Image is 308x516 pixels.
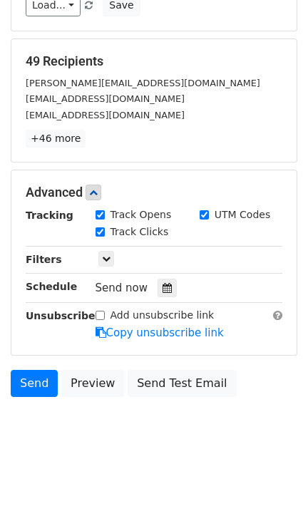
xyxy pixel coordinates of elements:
a: +46 more [26,130,86,148]
strong: Tracking [26,210,73,221]
a: Send Test Email [128,370,236,397]
iframe: Chat Widget [237,448,308,516]
label: Track Opens [111,207,172,222]
label: Add unsubscribe link [111,308,215,323]
small: [PERSON_NAME][EMAIL_ADDRESS][DOMAIN_NAME] [26,78,260,88]
strong: Unsubscribe [26,310,96,321]
h5: Advanced [26,185,282,200]
a: Send [11,370,58,397]
label: Track Clicks [111,225,169,239]
strong: Filters [26,254,62,265]
strong: Schedule [26,281,77,292]
a: Preview [61,370,124,397]
a: Copy unsubscribe link [96,326,224,339]
span: Send now [96,282,148,294]
h5: 49 Recipients [26,53,282,69]
label: UTM Codes [215,207,270,222]
small: [EMAIL_ADDRESS][DOMAIN_NAME] [26,110,185,120]
small: [EMAIL_ADDRESS][DOMAIN_NAME] [26,93,185,104]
